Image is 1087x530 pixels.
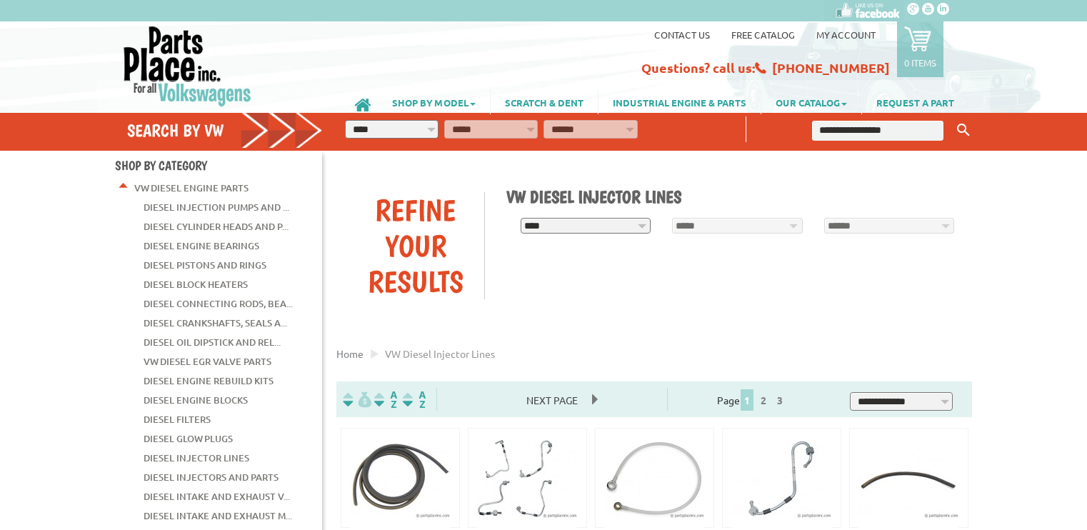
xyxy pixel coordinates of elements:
[953,119,974,142] button: Keyword Search
[371,391,400,408] img: Sort by Headline
[144,236,259,255] a: Diesel Engine Bearings
[378,90,490,114] a: SHOP BY MODEL
[731,29,795,41] a: Free Catalog
[122,25,253,107] img: Parts Place Inc!
[144,198,289,216] a: Diesel Injection Pumps and ...
[144,256,266,274] a: Diesel Pistons and Rings
[512,389,592,411] span: Next Page
[816,29,876,41] a: My Account
[400,391,429,408] img: Sort by Sales Rank
[144,294,293,313] a: Diesel Connecting Rods, Bea...
[761,90,861,114] a: OUR CATALOG
[144,410,211,429] a: Diesel Filters
[506,186,962,207] h1: VW Diesel Injector Lines
[757,394,770,406] a: 2
[741,389,753,411] span: 1
[512,394,592,406] a: Next Page
[144,352,271,371] a: VW Diesel EGR Valve Parts
[491,90,598,114] a: SCRATCH & DENT
[144,391,248,409] a: Diesel Engine Blocks
[336,347,364,360] a: Home
[144,217,289,236] a: Diesel Cylinder Heads and P...
[127,120,323,141] h4: Search by VW
[385,347,495,360] span: VW diesel injector lines
[144,487,290,506] a: Diesel Intake and Exhaust V...
[347,192,484,299] div: Refine Your Results
[144,275,248,294] a: Diesel Block Heaters
[654,29,710,41] a: Contact us
[115,158,322,173] h4: Shop By Category
[897,21,943,77] a: 0 items
[144,371,274,390] a: Diesel Engine Rebuild Kits
[144,429,233,448] a: Diesel Glow Plugs
[598,90,761,114] a: INDUSTRIAL ENGINE & PARTS
[904,56,936,69] p: 0 items
[667,388,837,411] div: Page
[144,333,281,351] a: Diesel Oil Dipstick and Rel...
[144,449,249,467] a: Diesel Injector Lines
[144,506,292,525] a: Diesel Intake and Exhaust M...
[144,314,287,332] a: Diesel Crankshafts, Seals a...
[862,90,968,114] a: REQUEST A PART
[773,394,786,406] a: 3
[134,179,249,197] a: VW Diesel Engine Parts
[144,468,279,486] a: Diesel Injectors and Parts
[343,391,371,408] img: filterpricelow.svg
